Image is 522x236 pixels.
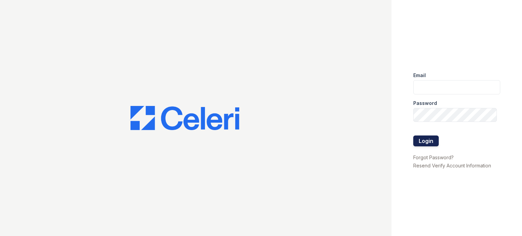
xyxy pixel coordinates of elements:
a: Forgot Password? [413,155,454,160]
a: Resend Verify Account Information [413,163,491,168]
img: CE_Logo_Blue-a8612792a0a2168367f1c8372b55b34899dd931a85d93a1a3d3e32e68fde9ad4.png [130,106,239,130]
button: Login [413,135,439,146]
label: Password [413,100,437,107]
label: Email [413,72,426,79]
